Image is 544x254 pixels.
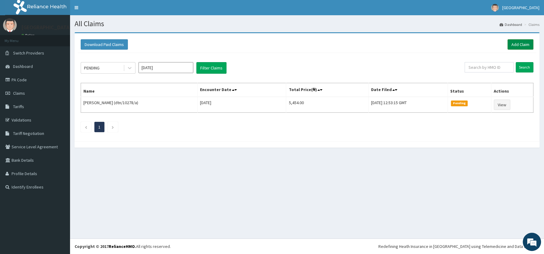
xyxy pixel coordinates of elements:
[500,22,522,27] a: Dashboard
[502,5,539,10] span: [GEOGRAPHIC_DATA]
[465,62,514,72] input: Search by HMO ID
[21,25,72,30] p: [GEOGRAPHIC_DATA]
[81,39,128,50] button: Download Paid Claims
[197,83,286,97] th: Encounter Date
[13,104,24,109] span: Tariffs
[523,22,539,27] li: Claims
[368,97,447,113] td: [DATE] 12:53:15 GMT
[13,90,25,96] span: Claims
[494,100,510,110] a: View
[491,83,533,97] th: Actions
[197,97,286,113] td: [DATE]
[13,131,44,136] span: Tariff Negotiation
[85,124,87,130] a: Previous page
[13,50,44,56] span: Switch Providers
[84,65,100,71] div: PENDING
[368,83,447,97] th: Date Filed
[286,97,368,113] td: 5,454.00
[70,238,544,254] footer: All rights reserved.
[81,83,198,97] th: Name
[139,62,193,73] input: Select Month and Year
[491,4,499,12] img: User Image
[3,18,17,32] img: User Image
[196,62,226,74] button: Filter Claims
[81,97,198,113] td: [PERSON_NAME] (dtn/10278/a)
[109,244,135,249] a: RelianceHMO
[98,124,100,130] a: Page 1 is your current page
[21,33,36,37] a: Online
[451,101,468,106] span: Pending
[378,243,539,249] div: Redefining Heath Insurance in [GEOGRAPHIC_DATA] using Telemedicine and Data Science!
[447,83,491,97] th: Status
[111,124,114,130] a: Next page
[516,62,533,72] input: Search
[286,83,368,97] th: Total Price(₦)
[75,20,539,28] h1: All Claims
[13,64,33,69] span: Dashboard
[75,244,136,249] strong: Copyright © 2017 .
[507,39,533,50] a: Add Claim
